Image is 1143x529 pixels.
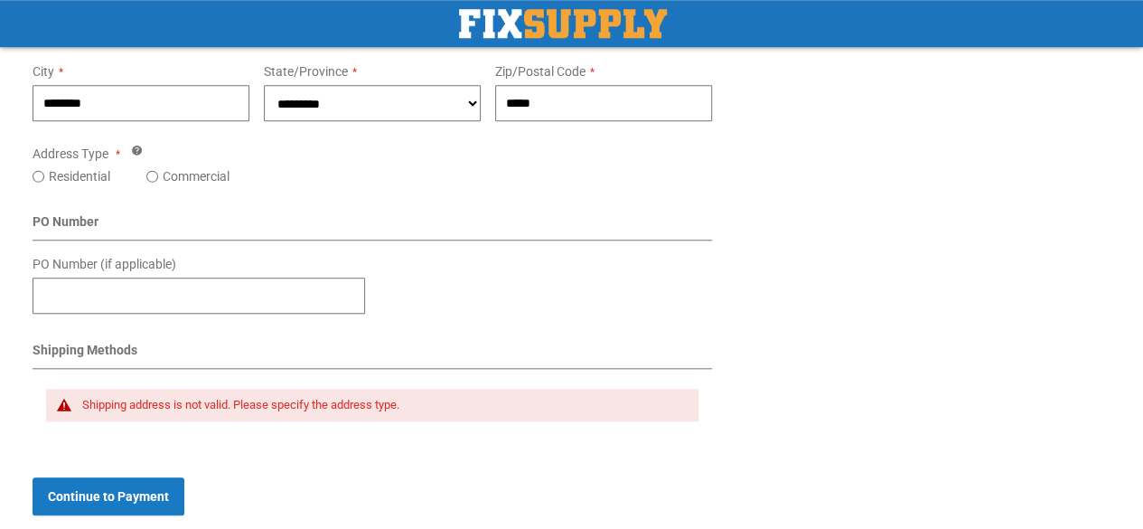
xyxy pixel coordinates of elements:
[49,167,110,185] label: Residential
[264,64,348,79] span: State/Province
[163,167,230,185] label: Commercial
[33,477,184,515] button: Continue to Payment
[33,64,54,79] span: City
[33,146,108,161] span: Address Type
[48,489,169,504] span: Continue to Payment
[33,213,712,241] div: PO Number
[459,9,667,38] a: store logo
[33,341,712,369] div: Shipping Methods
[495,64,586,79] span: Zip/Postal Code
[82,398,680,412] div: Shipping address is not valid. Please specify the address type.
[33,257,176,271] span: PO Number (if applicable)
[459,9,667,38] img: Fix Industrial Supply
